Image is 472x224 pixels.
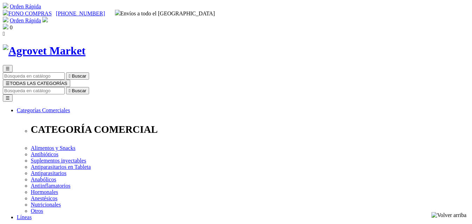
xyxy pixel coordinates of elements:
[66,72,89,80] button:  Buscar
[431,212,466,218] img: Volver arriba
[3,72,65,80] input: Buscar
[3,24,8,29] img: shopping-bag.svg
[31,124,469,135] p: CATEGORÍA COMERCIAL
[6,66,10,71] span: ☰
[10,3,41,9] a: Orden Rápida
[3,10,52,16] a: FONO COMPRAS
[56,10,105,16] a: [PHONE_NUMBER]
[10,24,13,30] span: 0
[3,44,86,57] img: Agrovet Market
[3,80,70,87] button: ☰TODAS LAS CATEGORÍAS
[3,94,13,102] button: ☰
[17,107,70,113] a: Categorías Comerciales
[31,202,61,208] a: Nutricionales
[3,17,8,22] img: shopping-cart.svg
[31,158,86,164] a: Suplementos inyectables
[72,73,86,79] span: Buscar
[115,10,215,16] span: Envíos a todo el [GEOGRAPHIC_DATA]
[31,195,57,201] a: Anestésicos
[31,189,58,195] a: Hormonales
[6,81,10,86] span: ☰
[17,214,32,220] a: Líneas
[31,145,75,151] a: Alimentos y Snacks
[69,88,71,93] i: 
[31,183,71,189] a: Antiinflamatorios
[3,87,65,94] input: Buscar
[72,88,86,93] span: Buscar
[31,170,66,176] a: Antiparasitarios
[31,151,58,157] a: Antibióticos
[3,10,8,15] img: phone.svg
[42,17,48,22] img: user.svg
[31,164,91,170] a: Antiparasitarios en Tableta
[115,10,121,15] img: delivery-truck.svg
[3,31,5,37] i: 
[3,65,13,72] button: ☰
[42,17,48,23] a: Acceda a su cuenta de cliente
[69,73,71,79] i: 
[31,176,56,182] a: Anabólicos
[66,87,89,94] button:  Buscar
[3,3,8,8] img: shopping-cart.svg
[10,17,41,23] a: Orden Rápida
[31,208,43,214] a: Otros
